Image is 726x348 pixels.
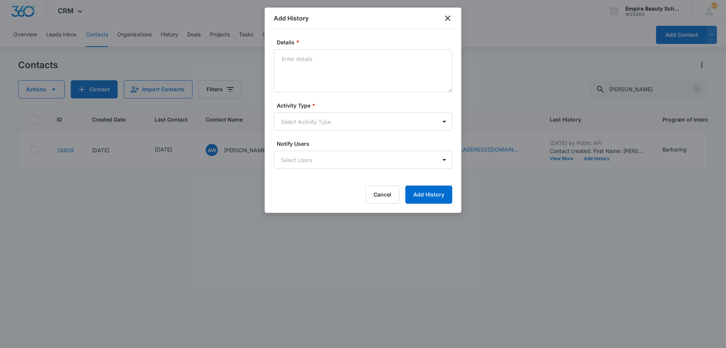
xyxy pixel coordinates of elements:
[366,186,399,204] button: Cancel
[277,101,455,109] label: Activity Type
[405,186,452,204] button: Add History
[443,14,452,23] button: close
[277,140,455,148] label: Notify Users
[274,14,309,23] h1: Add History
[277,38,455,46] label: Details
